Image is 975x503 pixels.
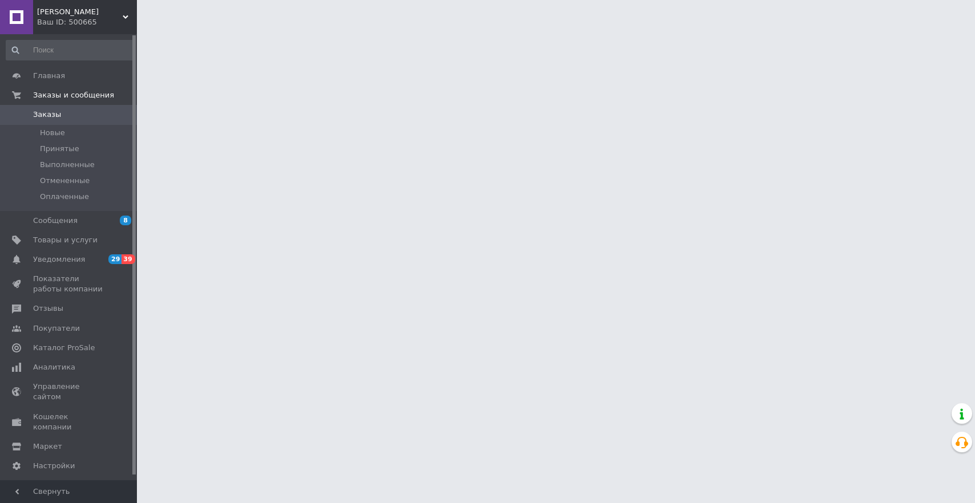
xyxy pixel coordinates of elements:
[33,274,106,294] span: Показатели работы компании
[6,40,134,60] input: Поиск
[122,254,135,264] span: 39
[37,7,123,17] span: Инсталл Маркет
[33,303,63,314] span: Отзывы
[108,254,122,264] span: 29
[33,254,85,265] span: Уведомления
[33,90,114,100] span: Заказы и сообщения
[33,343,95,353] span: Каталог ProSale
[33,323,80,334] span: Покупатели
[40,192,89,202] span: Оплаченные
[33,461,75,471] span: Настройки
[33,109,61,120] span: Заказы
[33,216,78,226] span: Сообщения
[120,216,131,225] span: 8
[40,176,90,186] span: Отмененные
[33,382,106,402] span: Управление сайтом
[33,235,98,245] span: Товары и услуги
[33,71,65,81] span: Главная
[40,144,79,154] span: Принятые
[33,441,62,452] span: Маркет
[40,128,65,138] span: Новые
[37,17,137,27] div: Ваш ID: 500665
[33,412,106,432] span: Кошелек компании
[40,160,95,170] span: Выполненные
[33,362,75,372] span: Аналитика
